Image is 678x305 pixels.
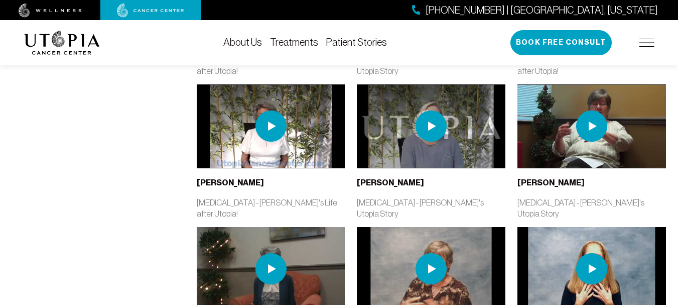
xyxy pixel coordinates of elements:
img: icon-hamburger [639,39,654,47]
a: About Us [223,37,262,48]
img: thumbnail [197,84,345,168]
button: Book Free Consult [510,30,612,55]
img: play icon [416,253,447,284]
a: Patient Stories [326,37,387,48]
p: [MEDICAL_DATA] - [PERSON_NAME]'s Utopia Story [357,197,505,219]
img: thumbnail [357,84,505,168]
img: play icon [416,111,447,142]
p: [MEDICAL_DATA] - [PERSON_NAME]'s Life after Utopia! [197,54,345,76]
b: [PERSON_NAME] [357,178,424,187]
a: [PHONE_NUMBER] | [GEOGRAPHIC_DATA], [US_STATE] [412,3,658,18]
img: logo [24,31,100,55]
p: [MEDICAL_DATA] - [PERSON_NAME]'s Life after Utopia! [197,197,345,219]
img: play icon [255,253,287,284]
img: play icon [255,111,287,142]
b: [PERSON_NAME] [197,178,264,187]
img: cancer center [117,4,184,18]
a: Treatments [270,37,318,48]
p: [MEDICAL_DATA] - [PERSON_NAME]'s Utopia Story [357,54,505,76]
img: wellness [19,4,82,18]
span: [PHONE_NUMBER] | [GEOGRAPHIC_DATA], [US_STATE] [426,3,658,18]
